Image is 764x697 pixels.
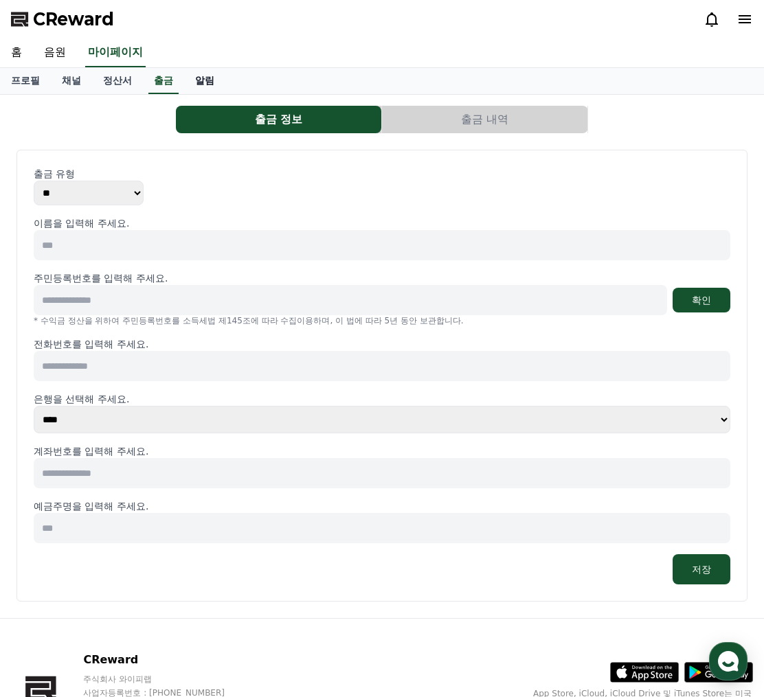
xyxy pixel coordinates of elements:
p: 출금 유형 [34,167,730,181]
a: 설정 [177,435,264,470]
button: 저장 [673,554,730,584]
a: 홈 [4,435,91,470]
a: 채널 [51,68,92,94]
span: 대화 [126,457,142,468]
span: 설정 [212,456,229,467]
span: 홈 [43,456,52,467]
a: 음원 [33,38,77,67]
a: 출금 정보 [176,106,382,133]
p: 이름을 입력해 주세요. [34,216,730,230]
span: CReward [33,8,114,30]
p: 계좌번호를 입력해 주세요. [34,444,730,458]
p: CReward [83,652,251,668]
p: 주민등록번호를 입력해 주세요. [34,271,168,285]
button: 출금 내역 [382,106,587,133]
button: 확인 [673,288,730,312]
a: 출금 내역 [382,106,588,133]
p: * 수익금 정산을 위하여 주민등록번호를 소득세법 제145조에 따라 수집이용하며, 이 법에 따라 5년 동안 보관합니다. [34,315,730,326]
a: 정산서 [92,68,143,94]
a: 마이페이지 [85,38,146,67]
a: 알림 [184,68,225,94]
a: 출금 [148,68,179,94]
a: CReward [11,8,114,30]
p: 은행을 선택해 주세요. [34,392,730,406]
p: 주식회사 와이피랩 [83,674,251,685]
a: 대화 [91,435,177,470]
button: 출금 정보 [176,106,381,133]
p: 예금주명을 입력해 주세요. [34,499,730,513]
p: 전화번호를 입력해 주세요. [34,337,730,351]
